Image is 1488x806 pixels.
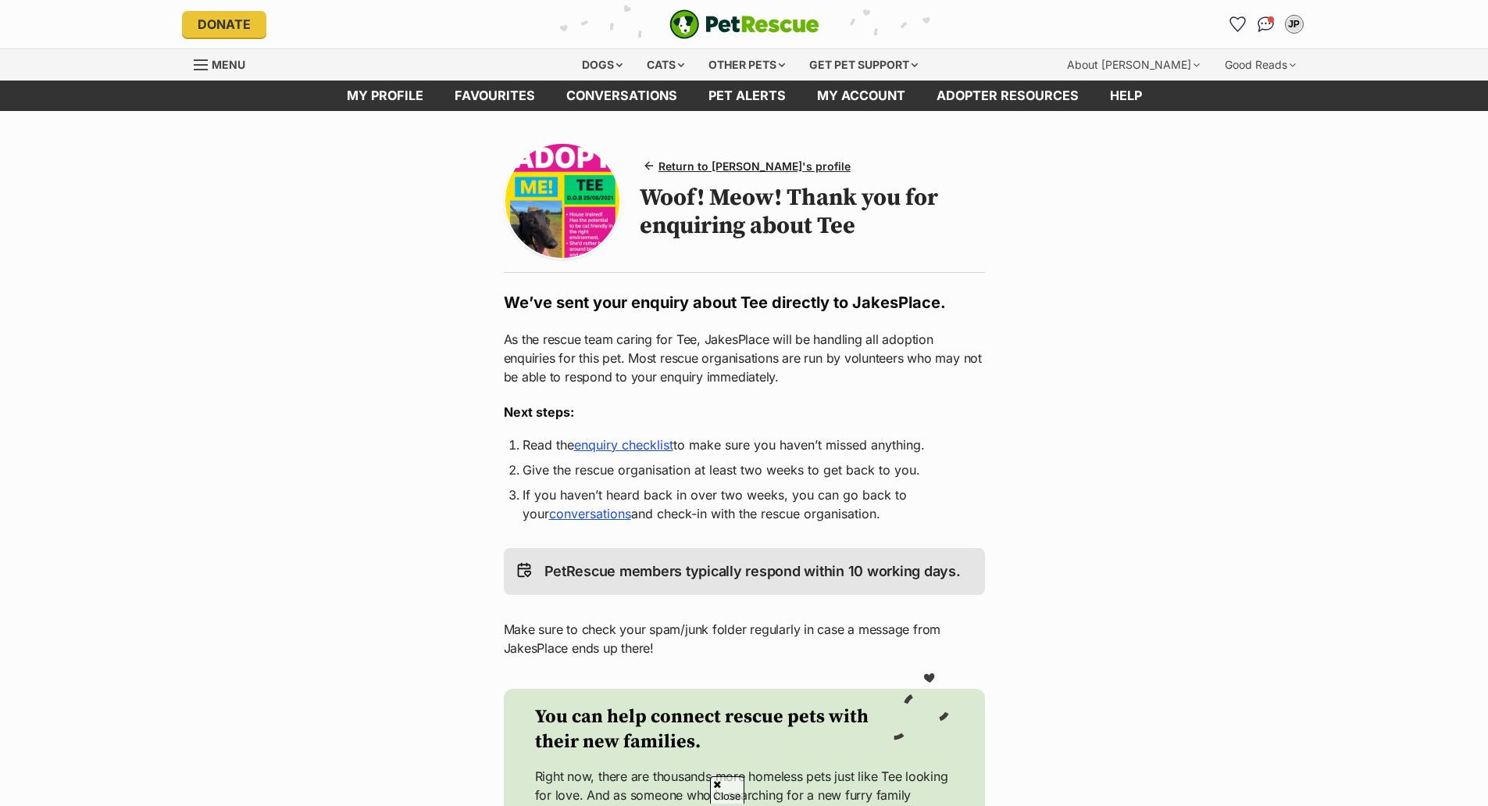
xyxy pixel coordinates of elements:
button: My account [1282,12,1307,37]
h1: Woof! Meow! Thank you for enquiring about Tee [640,184,985,240]
h2: You can help connect rescue pets with their new families. [535,704,891,754]
div: Other pets [698,49,796,81]
a: My account [801,81,921,111]
a: PetRescue [669,9,819,39]
a: conversations [549,506,631,521]
span: Menu [212,58,245,71]
a: conversations [551,81,693,111]
img: Photo of Tee [505,144,619,258]
p: PetRescue members typically respond within 10 working days. [544,561,961,582]
p: Make sure to check your spam/junk folder regularly in case a message from JakesPlace ends up there! [504,620,985,657]
h2: We’ve sent your enquiry about Tee directly to JakesPlace. [504,292,985,313]
a: Adopter resources [921,81,1094,111]
li: Give the rescue organisation at least two weeks to get back to you. [523,460,966,479]
div: About [PERSON_NAME] [1056,49,1211,81]
a: Help [1094,81,1158,111]
div: Good Reads [1214,49,1307,81]
img: logo-e224e6f780fb5917bec1dbf3a21bbac754714ae5b6737aabdf751b685950b380.svg [669,9,819,39]
div: JP [1286,16,1302,32]
li: Read the to make sure you haven’t missed anything. [523,435,966,454]
div: Cats [636,49,695,81]
a: Pet alerts [693,81,801,111]
span: Return to [PERSON_NAME]'s profile [658,158,851,174]
a: Menu [194,49,256,77]
h3: Next steps: [504,403,985,421]
a: Favourites [439,81,551,111]
a: My profile [331,81,439,111]
a: Favourites [1226,12,1251,37]
ul: Account quick links [1226,12,1307,37]
div: Get pet support [798,49,929,81]
div: Dogs [571,49,633,81]
a: Return to [PERSON_NAME]'s profile [640,155,857,177]
li: If you haven’t heard back in over two weeks, you can go back to your and check-in with the rescue... [523,485,966,523]
a: enquiry checklist [574,437,673,453]
a: Conversations [1254,12,1279,37]
a: Donate [182,11,266,38]
img: chat-41dd97257d64d25036548639549fe6c8038ab92f7586957e7f3b1b290dea8141.svg [1258,16,1274,32]
p: As the rescue team caring for Tee, JakesPlace will be handling all adoption enquiries for this pe... [504,330,985,386]
span: Close [710,776,744,804]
